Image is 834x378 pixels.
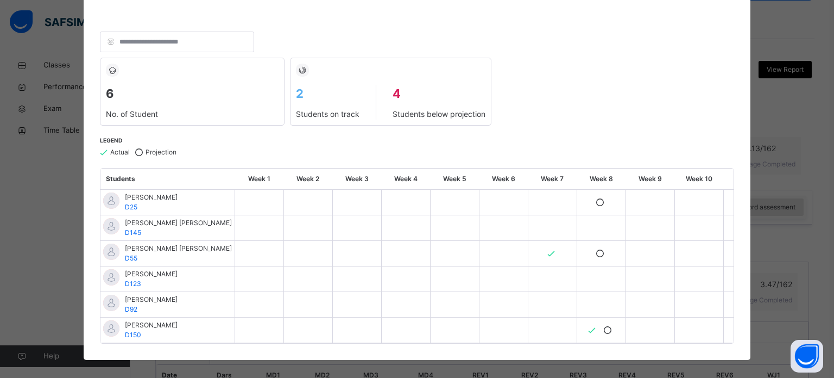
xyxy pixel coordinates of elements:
img: atom-cycle.8087082d6fb92f4812439c68ce7dbbed.svg [596,199,604,206]
img: atom-cycle.8087082d6fb92f4812439c68ce7dbbed.svg [596,250,604,257]
th: Week 5 [430,169,479,190]
span: 4 [393,85,485,103]
span: 2 [296,85,359,103]
img: atom-tick.5901ea96ab65cb68129bf8e44907a028.svg [100,150,108,156]
span: D123 [125,280,141,288]
th: Week 1 [235,169,283,190]
th: Week 6 [479,169,528,190]
span: LEGEND [100,137,122,145]
span: [PERSON_NAME] [125,320,178,330]
span: D55 [125,254,137,262]
th: Week 7 [528,169,577,190]
span: [PERSON_NAME] [PERSON_NAME] [125,218,232,228]
span: Students on track [296,108,359,120]
span: Actual [110,147,130,157]
span: [PERSON_NAME] [125,269,178,279]
img: atom-cycle.8087082d6fb92f4812439c68ce7dbbed.svg [604,326,611,334]
span: 6 [106,85,279,103]
img: atom-cycle.8087082d6fb92f4812439c68ce7dbbed.svg [135,148,143,156]
span: Students below projection [393,108,485,120]
th: Week 3 [332,169,381,190]
button: Open asap [791,340,823,373]
img: atom-tick.5901ea96ab65cb68129bf8e44907a028.svg [588,327,596,334]
img: atom-chart.45972e85ac6dd880939d004a3b3d076c.svg [299,66,306,74]
th: Week 11 [723,169,772,190]
th: Week 9 [625,169,674,190]
span: [PERSON_NAME] [125,193,178,202]
span: D150 [125,331,141,339]
span: [PERSON_NAME] [125,295,178,305]
span: No. of Student [106,108,279,120]
th: Week 4 [381,169,430,190]
th: Week 2 [283,169,332,190]
span: D25 [125,203,137,211]
img: atom-tick.5901ea96ab65cb68129bf8e44907a028.svg [547,251,555,257]
span: [PERSON_NAME] [PERSON_NAME] [125,244,232,253]
th: Week 8 [577,169,625,190]
span: D92 [125,305,137,313]
span: Students [106,175,135,183]
span: D145 [125,228,141,237]
span: Projection [146,147,176,157]
th: Week 10 [674,169,723,190]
